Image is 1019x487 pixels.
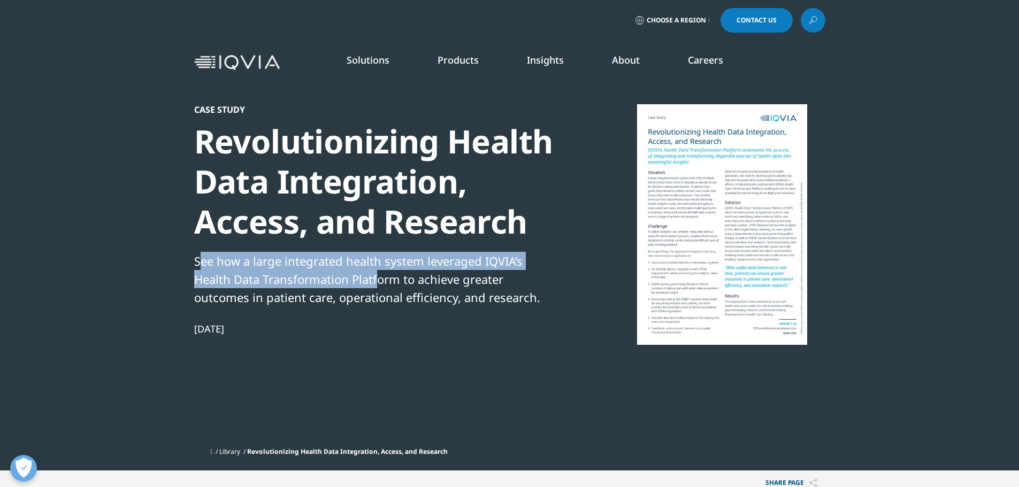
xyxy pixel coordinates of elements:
a: Library [219,447,240,456]
div: [DATE] [194,322,561,335]
span: Contact Us [737,17,777,24]
div: Revolutionizing Health Data Integration, Access, and Research [194,121,561,242]
a: Solutions [347,53,389,66]
nav: Primary [284,37,825,88]
a: Insights [527,53,564,66]
a: Careers [688,53,723,66]
div: See how a large integrated health system leveraged IQVIA’s Health Data Transformation Platform to... [194,252,561,306]
span: Choose a Region [647,16,706,25]
button: Open Preferences [10,455,37,482]
span: Revolutionizing Health Data Integration, Access, and Research [247,447,448,456]
a: About [612,53,640,66]
a: Products [438,53,479,66]
img: IQVIA Healthcare Information Technology and Pharma Clinical Research Company [194,55,280,71]
a: Contact Us [721,8,793,33]
div: Case Study [194,104,561,115]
